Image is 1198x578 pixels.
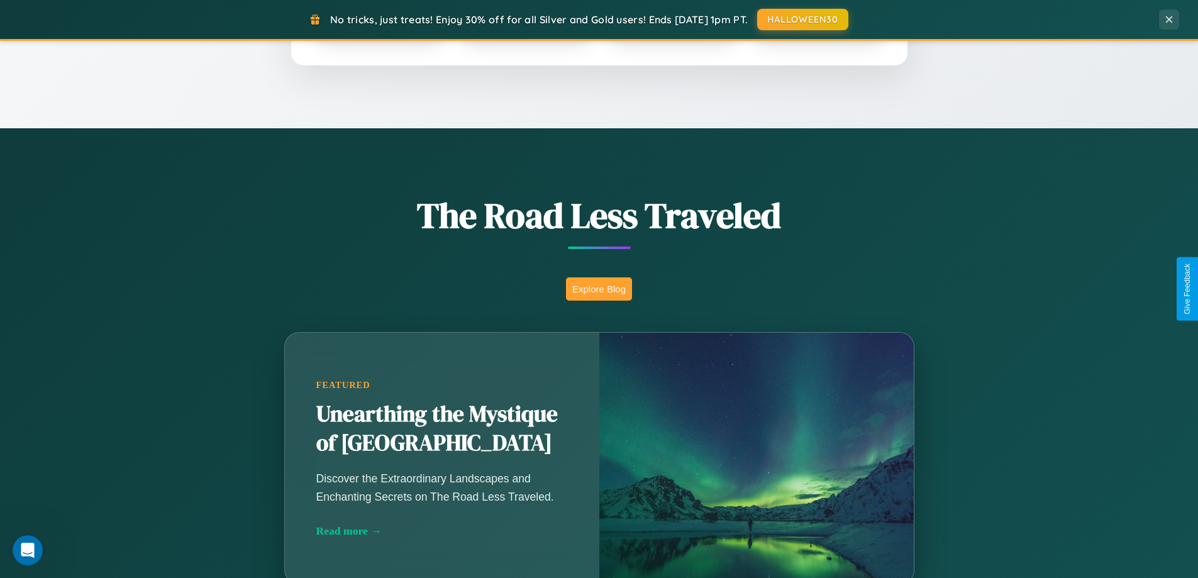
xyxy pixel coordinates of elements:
div: Read more → [316,525,568,538]
h1: The Road Less Traveled [222,191,977,240]
div: Give Feedback [1183,264,1192,314]
button: Explore Blog [566,277,632,301]
span: No tricks, just treats! Enjoy 30% off for all Silver and Gold users! Ends [DATE] 1pm PT. [330,13,748,26]
iframe: Intercom live chat [13,535,43,565]
button: HALLOWEEN30 [757,9,848,30]
p: Discover the Extraordinary Landscapes and Enchanting Secrets on The Road Less Traveled. [316,470,568,505]
h2: Unearthing the Mystique of [GEOGRAPHIC_DATA] [316,400,568,458]
div: Featured [316,380,568,391]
